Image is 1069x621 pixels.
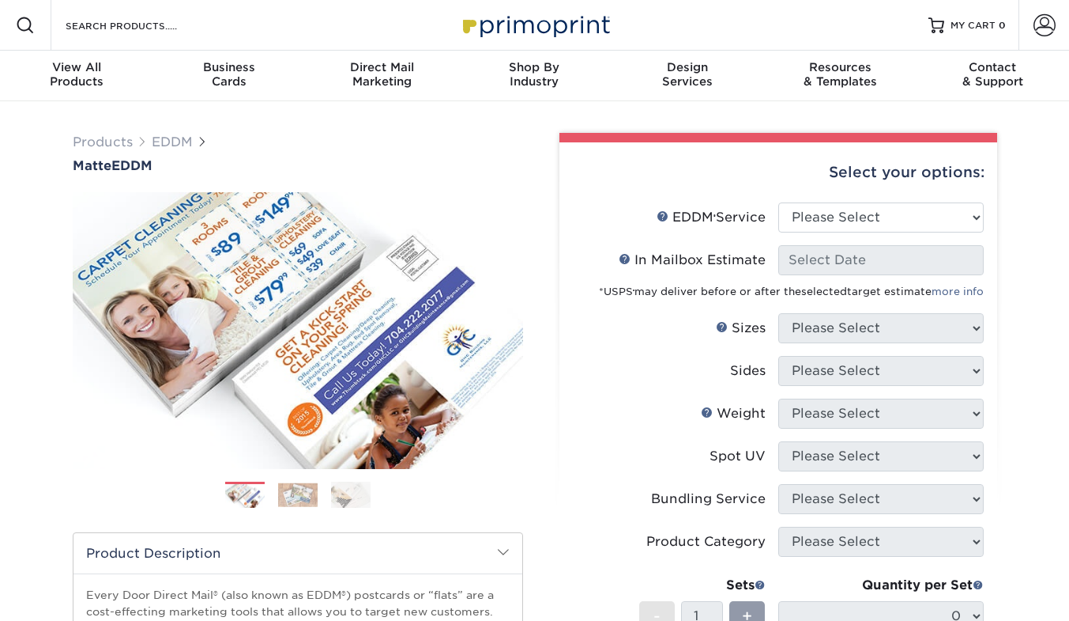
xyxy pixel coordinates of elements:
img: Primoprint [456,8,614,42]
a: more info [932,286,984,297]
div: Sizes [716,319,766,338]
img: EDDM 01 [225,483,265,509]
div: Industry [458,60,611,89]
img: EDDM 03 [331,481,371,509]
h1: EDDM [73,158,523,173]
input: Select Date [778,245,984,275]
div: Spot UV [710,447,766,466]
small: *USPS may deliver before or after the target estimate [599,286,984,297]
div: Sets [639,576,766,595]
div: Bundling Service [651,490,766,509]
h2: Product Description [73,533,522,574]
a: Shop ByIndustry [458,51,611,101]
div: EDDM Service [657,208,766,227]
span: Business [152,60,305,74]
div: Sides [730,362,766,381]
span: Contact [917,60,1069,74]
div: Cards [152,60,305,89]
div: Product Category [646,532,766,551]
span: Shop By [458,60,611,74]
div: Marketing [306,60,458,89]
div: Services [611,60,763,89]
a: Contact& Support [917,51,1069,101]
span: Design [611,60,763,74]
div: In Mailbox Estimate [619,251,766,270]
a: DesignServices [611,51,763,101]
span: Direct Mail [306,60,458,74]
img: EDDM 02 [278,483,318,507]
span: 0 [999,20,1006,31]
sup: ® [713,214,716,220]
a: BusinessCards [152,51,305,101]
a: MatteEDDM [73,158,523,173]
div: & Templates [763,60,916,89]
span: Resources [763,60,916,74]
div: & Support [917,60,1069,89]
a: Direct MailMarketing [306,51,458,101]
a: Resources& Templates [763,51,916,101]
span: selected [801,286,847,297]
div: Weight [701,404,766,423]
input: SEARCH PRODUCTS..... [64,16,218,35]
sup: ® [633,289,634,293]
span: Matte [73,158,111,173]
div: Select your options: [572,142,984,203]
a: EDDM [152,134,193,150]
a: Products [73,134,133,150]
img: Matte 01 [73,181,523,481]
span: MY CART [950,19,996,32]
div: Quantity per Set [778,576,984,595]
